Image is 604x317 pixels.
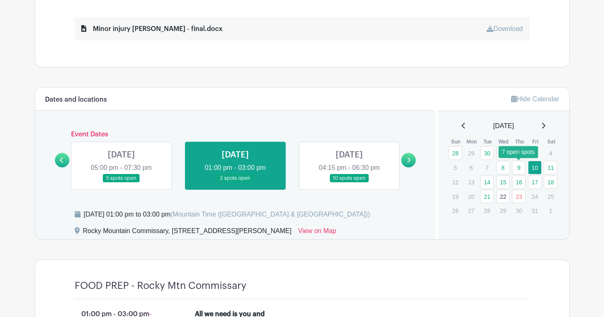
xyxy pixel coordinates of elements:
[512,190,526,203] a: 23
[171,211,370,218] span: (Mountain Time ([GEOGRAPHIC_DATA] & [GEOGRAPHIC_DATA]))
[544,175,557,189] a: 18
[448,146,462,160] a: 28
[544,161,557,174] a: 11
[512,138,528,146] th: Thu
[464,204,478,217] p: 27
[493,121,514,131] span: [DATE]
[464,176,478,188] p: 13
[544,147,557,160] p: 4
[83,226,292,239] div: Rocky Mountain Commissary, [STREET_ADDRESS][PERSON_NAME]
[464,138,480,146] th: Mon
[480,138,496,146] th: Tue
[499,146,538,158] div: 7 open spots
[75,280,246,292] h4: FOOD PREP - Rocky Mtn Commissary
[45,96,107,104] h6: Dates and locations
[69,131,402,138] h6: Event Dates
[480,161,494,174] p: 7
[480,204,494,217] p: 28
[448,138,464,146] th: Sun
[448,176,462,188] p: 12
[448,204,462,217] p: 26
[448,190,462,203] p: 19
[511,95,559,102] a: Hide Calendar
[464,190,478,203] p: 20
[480,146,494,160] a: 30
[496,175,510,189] a: 15
[496,146,510,160] a: 1
[528,175,542,189] a: 17
[464,161,478,174] p: 6
[496,138,512,146] th: Wed
[543,138,559,146] th: Sat
[544,204,557,217] p: 1
[480,175,494,189] a: 14
[496,204,510,217] p: 29
[448,161,462,174] p: 5
[528,138,544,146] th: Fri
[298,226,336,239] a: View on Map
[464,147,478,160] p: 29
[544,190,557,203] p: 25
[512,204,526,217] p: 30
[487,25,523,32] a: Download
[84,210,370,219] div: [DATE] 01:00 pm to 03:00 pm
[528,190,542,203] p: 24
[496,190,510,203] a: 22
[528,204,542,217] p: 31
[512,175,526,189] a: 16
[512,161,526,174] a: 9
[480,190,494,203] a: 21
[81,24,223,34] div: Minor injury [PERSON_NAME] - final.docx
[528,161,542,174] a: 10
[496,161,510,174] a: 8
